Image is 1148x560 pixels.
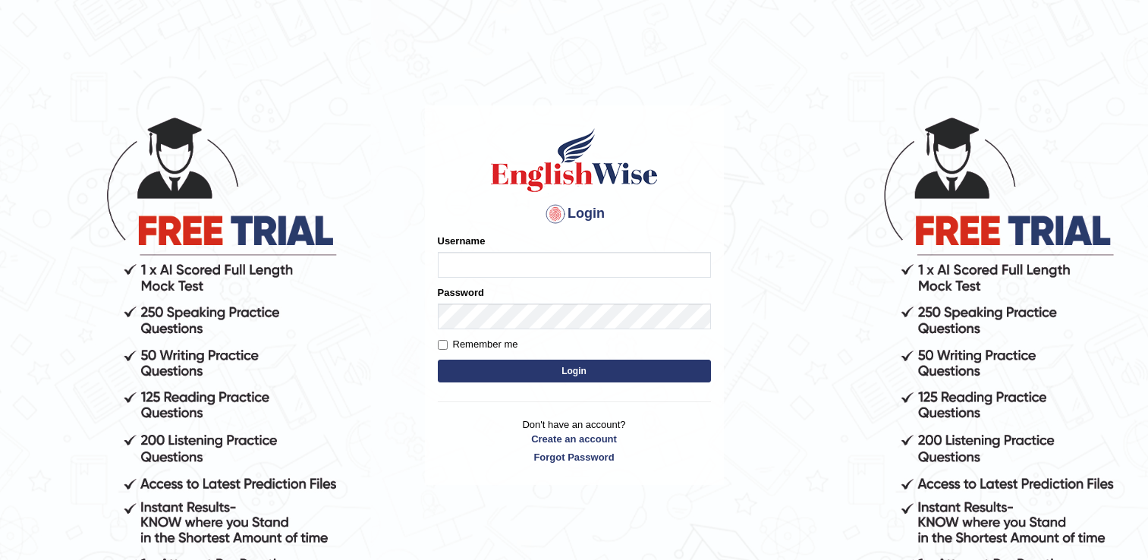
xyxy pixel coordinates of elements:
label: Remember me [438,337,518,352]
input: Remember me [438,340,448,350]
button: Login [438,360,711,382]
a: Forgot Password [438,450,711,464]
img: Logo of English Wise sign in for intelligent practice with AI [488,126,661,194]
h4: Login [438,202,711,226]
label: Password [438,285,484,300]
p: Don't have an account? [438,417,711,464]
label: Username [438,234,486,248]
a: Create an account [438,432,711,446]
